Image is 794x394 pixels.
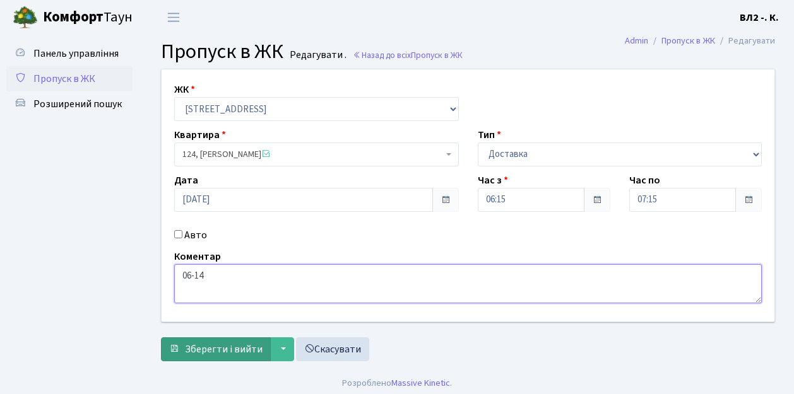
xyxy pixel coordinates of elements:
[6,41,133,66] a: Панель управління
[478,127,501,142] label: Тип
[625,34,648,47] a: Admin
[161,337,271,361] button: Зберегти і вийти
[629,173,660,188] label: Час по
[174,249,221,264] label: Коментар
[606,28,794,54] nav: breadcrumb
[296,337,369,361] a: Скасувати
[478,173,508,188] label: Час з
[6,91,133,117] a: Розширений пошук
[391,376,450,390] a: Massive Kinetic
[185,342,263,356] span: Зберегти і вийти
[174,82,195,97] label: ЖК
[158,7,189,28] button: Переключити навігацію
[174,142,459,166] span: 124, Денисенко Людмила Володимирівна <span class='la la-check-square text-success'></span>
[740,11,779,25] b: ВЛ2 -. К.
[33,47,119,61] span: Панель управління
[13,5,38,30] img: logo.png
[342,376,452,390] div: Розроблено .
[43,7,104,27] b: Комфорт
[184,228,207,243] label: Авто
[353,49,463,61] a: Назад до всіхПропуск в ЖК
[715,34,775,48] li: Редагувати
[740,10,779,25] a: ВЛ2 -. К.
[287,49,347,61] small: Редагувати .
[174,264,762,303] textarea: 16-14
[182,148,443,161] span: 124, Денисенко Людмила Володимирівна <span class='la la-check-square text-success'></span>
[33,72,95,86] span: Пропуск в ЖК
[174,127,226,142] label: Квартира
[33,97,122,111] span: Розширений пошук
[43,7,133,28] span: Таун
[161,37,283,66] span: Пропуск в ЖК
[661,34,715,47] a: Пропуск в ЖК
[411,49,463,61] span: Пропуск в ЖК
[6,66,133,91] a: Пропуск в ЖК
[174,173,198,188] label: Дата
